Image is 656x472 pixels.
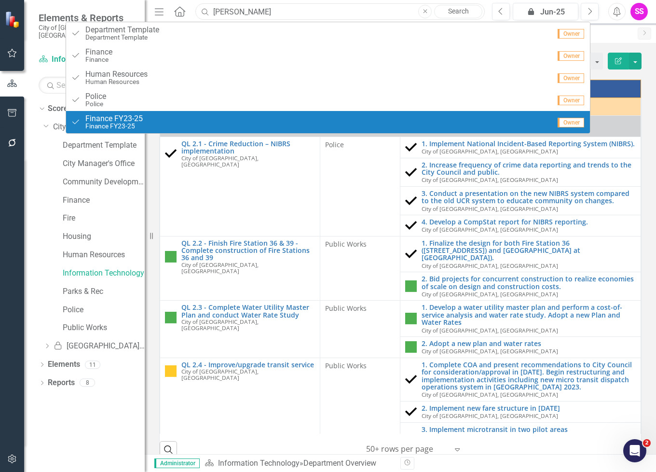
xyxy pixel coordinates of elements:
span: City of [GEOGRAPHIC_DATA], [GEOGRAPHIC_DATA] [422,412,558,419]
img: Complete [405,195,417,207]
span: Public Works [325,239,367,249]
a: Elements [48,359,80,370]
span: City of [GEOGRAPHIC_DATA], [GEOGRAPHIC_DATA] [181,154,259,168]
a: Information Technology [63,268,145,279]
span: City of [GEOGRAPHIC_DATA], [GEOGRAPHIC_DATA] [422,262,558,269]
a: 3. Conduct a presentation on the new NIBRS system compared to the old UCR system to educate commu... [422,190,636,205]
span: Elements & Reports [39,12,135,24]
a: 2. Adopt a new plan and water rates [422,340,636,347]
a: QL 2.1 - Crime Reduction – NIBRS implementation [181,140,315,155]
a: 2. Implement new fare structure in [DATE] [422,404,636,412]
img: On Target [165,251,177,263]
img: Complete [405,220,417,231]
iframe: Intercom live chat [623,439,646,462]
a: 1. Finalize the design for both Fire Station 36 ([STREET_ADDRESS]) and [GEOGRAPHIC_DATA] at [GEOG... [422,239,636,262]
input: Search Below... [39,77,135,94]
a: Owner [66,111,590,133]
a: Scorecards [48,103,87,114]
span: Department Template [85,26,159,34]
button: Jun-25 [513,3,578,20]
img: ClearPoint Strategy [5,11,22,28]
span: Public Works [325,361,367,370]
small: Department Template [85,34,159,41]
a: Community Development [63,177,145,188]
span: City of [GEOGRAPHIC_DATA], [GEOGRAPHIC_DATA] [422,205,558,212]
span: City of [GEOGRAPHIC_DATA], [GEOGRAPHIC_DATA] [422,225,558,233]
span: City of [GEOGRAPHIC_DATA], [GEOGRAPHIC_DATA] [181,367,259,381]
img: On Target [405,313,417,324]
td: Double-Click to Edit [320,137,400,236]
div: » [205,458,393,469]
span: Owner [558,118,584,127]
span: Owner [558,96,584,105]
img: Complete [405,406,417,417]
button: SS [630,3,648,20]
a: 3. Implement microtransit in two pilot areas ([GEOGRAPHIC_DATA]/[GEOGRAPHIC_DATA] and [GEOGRAPHIC... [422,426,636,448]
img: On Target [165,312,177,323]
div: Department Overview [303,458,376,468]
a: QL 2.2 - Finish Fire Station 36 & 39 - Complete construction of Fire Stations 36 and 39 [181,239,315,262]
span: Owner [558,29,584,39]
img: Complete [165,148,177,159]
a: 1. Complete COA and present recommendations to City Council for consideration/approval in [DATE].... [422,361,636,391]
a: Human Resources [63,250,145,261]
a: 4. Develop a CompStat report for NIBRS reporting. [422,218,636,225]
span: Public Works [325,304,367,313]
img: On Target [405,341,417,353]
img: Near Target [165,365,177,377]
img: Complete [405,248,417,260]
span: 2 [643,439,651,447]
img: Complete [405,141,417,153]
div: 8 [80,379,95,387]
a: City Manager's Office [63,158,145,169]
a: City of [GEOGRAPHIC_DATA], [GEOGRAPHIC_DATA] [53,122,145,133]
a: Police [63,305,145,316]
a: [GEOGRAPHIC_DATA]-25 [53,341,145,352]
a: Finance [63,195,145,206]
span: City of [GEOGRAPHIC_DATA], [GEOGRAPHIC_DATA] [422,326,558,334]
span: City of [GEOGRAPHIC_DATA], [GEOGRAPHIC_DATA] [422,290,558,298]
img: On Target [405,280,417,292]
a: Owner [66,89,590,111]
img: Complete [405,167,417,178]
input: Search ClearPoint... [195,3,485,20]
span: Administrator [154,458,200,468]
a: 2. Bid projects for concurrent construction to realize economies of scale on design and construct... [422,275,636,290]
td: Double-Click to Edit [320,236,400,301]
span: City of [GEOGRAPHIC_DATA], [GEOGRAPHIC_DATA] [181,261,259,275]
small: Human Resources [85,78,148,85]
a: Public Works [63,322,145,333]
a: 1. Implement National Incident-Based Reporting System (NIBRS). [422,140,636,147]
a: Owner [66,44,590,67]
a: Fire [63,213,145,224]
small: City of [GEOGRAPHIC_DATA], [GEOGRAPHIC_DATA] [39,24,135,40]
span: City of [GEOGRAPHIC_DATA], [GEOGRAPHIC_DATA] [422,390,558,398]
a: 1. Develop a water utility master plan and perform a cost-of-service analysis and water rate stud... [422,304,636,326]
a: Reports [48,377,75,389]
a: QL 2.3 - Complete Water Utility Master Plan and conduct Water Rate Study [181,304,315,319]
span: Owner [558,73,584,83]
img: Complete [405,374,417,385]
span: City of [GEOGRAPHIC_DATA], [GEOGRAPHIC_DATA] [422,176,558,183]
span: Owner [558,51,584,61]
a: QL 2.4 - Improve/upgrade transit service [181,361,315,368]
a: Department Template [63,140,145,151]
span: Police [325,140,344,149]
a: Human ResourcesHuman ResourcesOwner [66,67,590,89]
a: Search [434,5,482,18]
span: Human Resources [85,70,148,79]
a: 2. Increase frequency of crime data reporting and trends to the City Council and public. [422,161,636,176]
span: City of [GEOGRAPHIC_DATA], [GEOGRAPHIC_DATA] [181,318,259,332]
div: Jun-25 [516,6,575,18]
td: Double-Click to Edit [320,301,400,358]
a: Information Technology [218,458,300,468]
a: Parks & Rec [63,286,145,297]
span: City of [GEOGRAPHIC_DATA], [GEOGRAPHIC_DATA] [422,147,558,155]
a: Department TemplateDepartment TemplateOwner [66,22,590,44]
a: Information Technology [39,54,135,65]
a: Housing [63,231,145,242]
div: 11 [85,361,100,369]
span: City of [GEOGRAPHIC_DATA], [GEOGRAPHIC_DATA] [422,347,558,355]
